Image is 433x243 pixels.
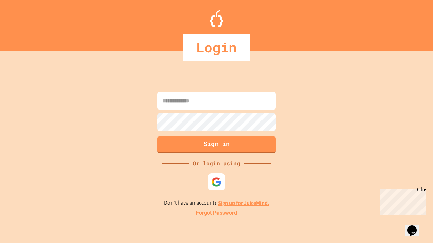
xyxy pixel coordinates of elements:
a: Forgot Password [196,209,237,217]
div: Chat with us now!Close [3,3,47,43]
p: Don't have an account? [164,199,269,207]
a: Sign up for JuiceMind. [218,199,269,207]
img: Logo.svg [210,10,223,27]
div: Login [183,34,250,61]
img: google-icon.svg [211,177,222,187]
div: Or login using [189,159,244,167]
iframe: chat widget [377,187,426,215]
button: Sign in [157,136,276,153]
iframe: chat widget [405,216,426,236]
